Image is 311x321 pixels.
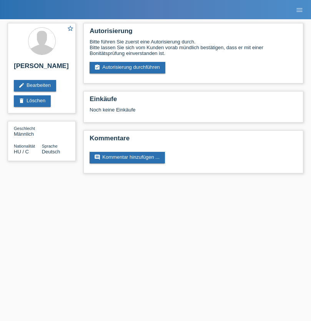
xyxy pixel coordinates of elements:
[14,149,29,155] span: Ungarn / C / 28.05.2021
[90,152,165,163] a: commentKommentar hinzufügen ...
[42,144,58,148] span: Sprache
[14,144,35,148] span: Nationalität
[67,25,74,33] a: star_border
[90,95,297,107] h2: Einkäufe
[42,149,60,155] span: Deutsch
[18,98,25,104] i: delete
[14,125,42,137] div: Männlich
[67,25,74,32] i: star_border
[90,135,297,146] h2: Kommentare
[94,64,100,70] i: assignment_turned_in
[90,27,297,39] h2: Autorisierung
[18,82,25,88] i: edit
[14,80,56,91] a: editBearbeiten
[14,62,70,74] h2: [PERSON_NAME]
[296,6,303,14] i: menu
[90,62,165,73] a: assignment_turned_inAutorisierung durchführen
[90,107,297,118] div: Noch keine Einkäufe
[292,7,307,12] a: menu
[14,126,35,131] span: Geschlecht
[90,39,297,56] div: Bitte führen Sie zuerst eine Autorisierung durch. Bitte lassen Sie sich vom Kunden vorab mündlich...
[14,95,51,107] a: deleteLöschen
[94,154,100,160] i: comment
